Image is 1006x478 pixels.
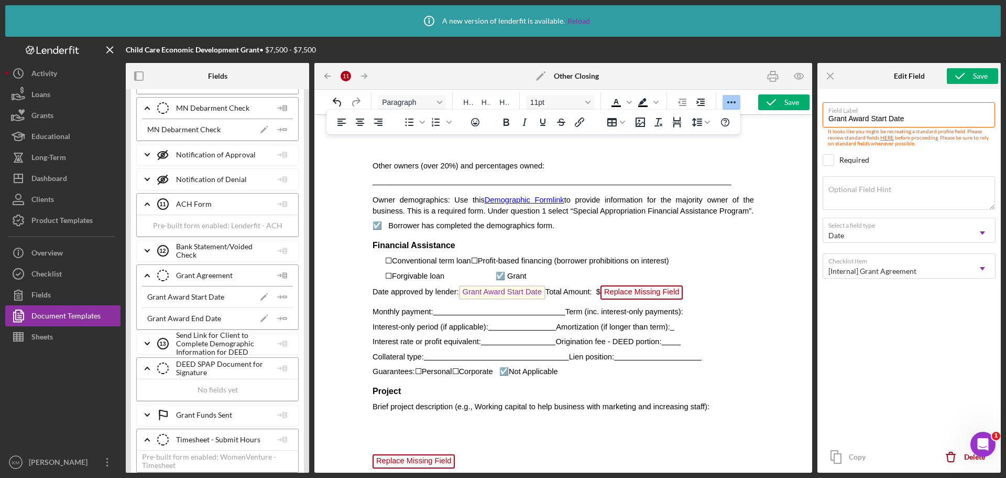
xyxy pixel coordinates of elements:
[126,46,316,54] div: • $7,500 - $7,500
[5,284,121,305] a: Fields
[272,334,293,354] div: No fields to insert
[758,94,810,110] button: Save
[5,126,121,147] button: Educational
[158,142,272,168] div: Notification of Approval
[970,432,996,457] iframe: Intercom live chat
[5,326,121,347] button: Sheets
[400,115,427,130] div: Bullet list
[31,210,93,233] div: Product Templates
[571,115,588,130] button: Insert/edit link
[31,242,63,266] div: Overview
[5,210,121,231] a: Product Templates
[828,231,844,240] div: Date
[947,68,998,84] button: Save
[5,263,121,284] button: Checklist
[973,68,988,84] div: Save
[828,103,995,114] label: Field Label
[497,115,515,130] button: Bold
[416,8,590,34] div: A new version of lenderfit is available.
[482,98,491,107] span: H2
[5,168,121,189] button: Dashboard
[634,95,660,110] div: Background color Black
[31,189,54,213] div: Clients
[607,95,633,110] div: Text color Black
[530,98,582,107] span: 11pt
[5,105,121,126] button: Grants
[159,341,166,347] tspan: 13
[382,98,433,107] span: Paragraph
[5,147,121,168] button: Long-Term
[31,105,53,129] div: Grants
[5,305,121,326] a: Document Templates
[880,134,894,141] a: HERE
[828,185,891,194] label: Optional Field Hint
[602,115,631,130] button: Table
[427,115,453,130] div: Numbered list
[351,115,369,130] button: Align center
[31,63,57,87] div: Activity
[272,430,293,450] div: No fields to insert
[158,427,272,453] div: Timesheet - Submit Hours
[126,45,259,54] b: Child Care Economic Development Grant
[329,95,346,110] button: Undo
[272,145,293,165] div: No fields to insert
[839,156,869,164] div: Required
[137,450,298,472] div: Pre-built form enabled: WomenVenture - Timesheet
[333,115,351,130] button: Align left
[272,194,293,214] div: No fields to insert
[716,115,734,130] button: Help
[158,95,272,121] div: MN Debarment Check
[673,95,691,110] button: Decrease indent
[823,447,876,468] button: Copy
[158,191,272,217] div: ACH Form
[31,147,66,171] div: Long-Term
[137,215,298,237] div: Pre-built form enabled: Lenderfit - ACH
[31,284,51,308] div: Fields
[668,115,686,130] button: Page Break
[516,115,533,130] button: Italic
[5,63,121,84] button: Activity
[31,326,53,350] div: Sheets
[650,115,668,130] button: Clear formatting
[31,84,50,108] div: Loans
[158,166,272,193] div: Notification of Denial
[5,84,121,105] button: Loans
[554,72,599,80] b: Other Closing
[158,402,272,428] div: Grant Funds Sent
[686,115,716,130] button: Line height
[463,98,473,107] span: H1
[364,115,762,473] iframe: Rich Text Area
[31,168,67,192] div: Dashboard
[31,263,62,287] div: Checklist
[567,17,590,25] a: Reload
[964,447,985,468] div: Delete
[466,115,484,130] button: Emojis
[158,355,272,381] div: DEED SPAP Document for Signature
[894,72,925,80] div: Edit Field
[5,189,121,210] button: Clients
[158,262,272,289] div: Grant Agreement
[828,267,916,275] div: [Internal] Grant Agreement
[31,126,70,150] div: Educational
